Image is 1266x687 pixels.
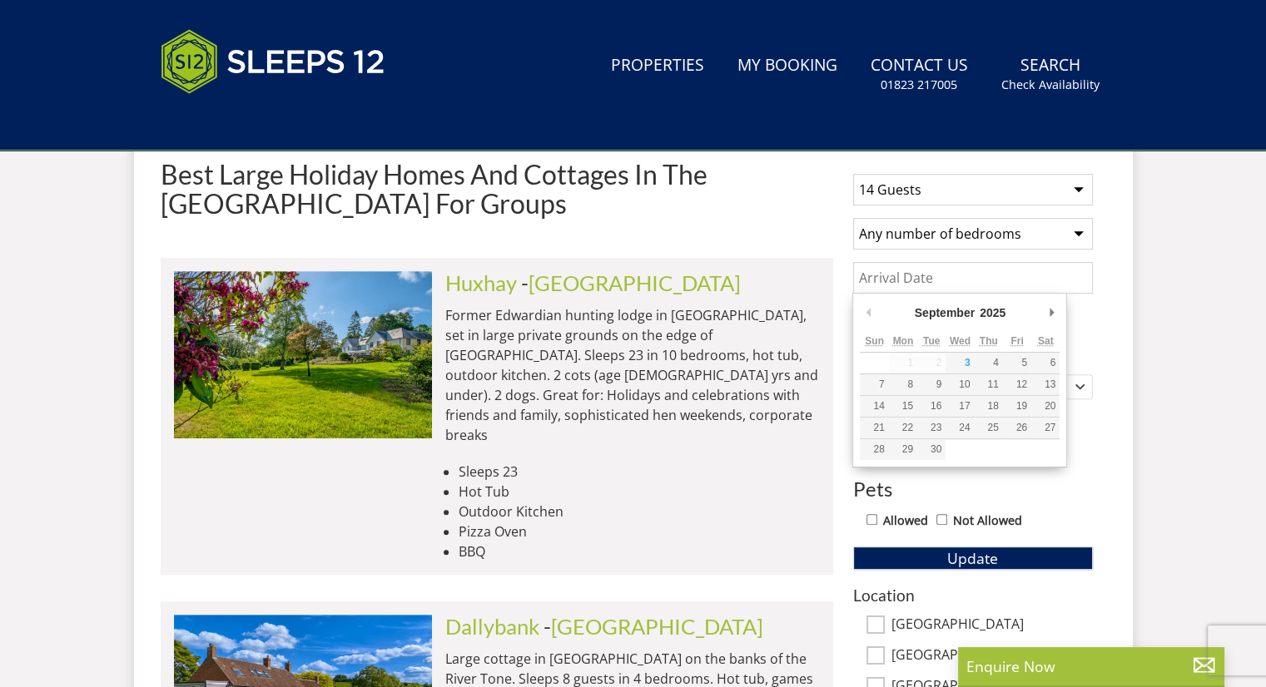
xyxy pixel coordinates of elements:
button: 19 [1003,396,1031,417]
button: 8 [889,374,917,395]
button: 18 [975,396,1003,417]
button: 9 [917,374,946,395]
li: Sleeps 23 [459,462,820,482]
button: 16 [917,396,946,417]
small: 01823 217005 [881,77,957,93]
button: 5 [1003,353,1031,373]
button: 6 [1031,353,1060,373]
button: Next Month [1043,300,1060,325]
label: [GEOGRAPHIC_DATA] [891,647,1093,665]
button: 30 [917,439,946,460]
button: 24 [946,418,974,438]
a: Contact Us01823 217005 [864,47,975,101]
small: Check Availability [1001,77,1100,93]
button: 29 [889,439,917,460]
button: Update [853,546,1093,570]
button: 14 [860,396,888,417]
button: 10 [946,374,974,395]
abbr: Wednesday [950,335,971,347]
abbr: Sunday [865,335,884,347]
h3: Pets [853,478,1093,500]
button: 12 [1003,374,1031,395]
span: Update [947,548,998,568]
li: Pizza Oven [459,521,820,541]
span: - [544,614,763,639]
abbr: Saturday [1038,335,1054,347]
iframe: Customer reviews powered by Trustpilot [152,113,327,127]
button: 4 [975,353,1003,373]
a: Dallybank [445,614,539,639]
a: [GEOGRAPHIC_DATA] [529,270,741,295]
abbr: Thursday [980,335,998,347]
img: Sleeps 12 [161,20,385,103]
li: Hot Tub [459,482,820,502]
h3: Location [853,586,1093,604]
button: 20 [1031,396,1060,417]
button: 21 [860,418,888,438]
div: 2025 [977,300,1008,325]
label: [GEOGRAPHIC_DATA] [891,616,1093,635]
a: Huxhay [445,270,517,295]
img: duxhams-somerset-holiday-accomodation-sleeps-12.original.jpg [174,271,432,437]
a: SearchCheck Availability [995,47,1106,101]
abbr: Tuesday [923,335,940,347]
button: 26 [1003,418,1031,438]
button: 28 [860,439,888,460]
p: Enquire Now [966,655,1216,677]
button: 3 [946,353,974,373]
button: 11 [975,374,1003,395]
button: Previous Month [860,300,876,325]
a: My Booking [731,47,844,85]
div: September [912,300,977,325]
button: 27 [1031,418,1060,438]
input: Arrival Date [853,262,1093,294]
label: Allowed [883,512,928,530]
button: 23 [917,418,946,438]
abbr: Monday [892,335,913,347]
button: 22 [889,418,917,438]
a: Properties [604,47,711,85]
button: 15 [889,396,917,417]
span: - [521,270,741,295]
li: BBQ [459,541,820,561]
button: 17 [946,396,974,417]
label: Not Allowed [953,512,1022,530]
p: Former Edwardian hunting lodge in [GEOGRAPHIC_DATA], set in large private grounds on the edge of ... [445,305,820,445]
h1: Best Large Holiday Homes And Cottages In The [GEOGRAPHIC_DATA] For Groups [161,160,833,218]
button: 7 [860,374,888,395]
a: [GEOGRAPHIC_DATA] [551,614,763,639]
abbr: Friday [1010,335,1023,347]
button: 25 [975,418,1003,438]
button: 13 [1031,374,1060,395]
li: Outdoor Kitchen [459,502,820,521]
